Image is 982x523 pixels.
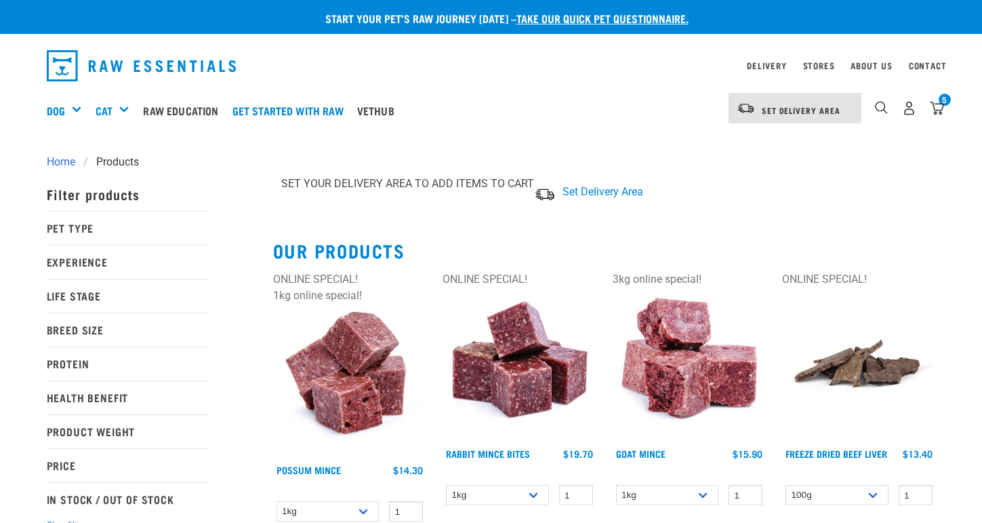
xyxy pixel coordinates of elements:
[616,451,666,456] a: Goat Mince
[803,63,835,68] a: Stores
[902,101,916,115] img: user.png
[47,154,75,170] span: Home
[354,83,405,138] a: Vethub
[851,63,892,68] a: About Us
[939,94,951,106] div: 5
[273,304,427,458] img: 1102 Possum Mince 01
[613,271,766,288] div: 3kg online special!
[229,83,354,138] a: Get started with Raw
[47,102,65,119] a: Dog
[534,187,556,201] img: van-moving.png
[273,271,427,288] div: ONLINE SPECIAL!
[559,485,593,506] input: 1
[47,245,209,279] p: Experience
[47,414,209,448] p: Product Weight
[729,485,762,506] input: 1
[733,448,762,459] div: $15.90
[909,63,947,68] a: Contact
[762,108,840,113] span: Set Delivery Area
[747,63,786,68] a: Delivery
[563,448,593,459] div: $19.70
[47,279,209,313] p: Life Stage
[36,45,947,87] nav: dropdown navigation
[899,485,933,506] input: 1
[273,288,427,304] div: 1kg online special!
[47,50,237,81] img: Raw Essentials Logo
[443,271,596,288] div: ONLINE SPECIAL!
[903,448,933,459] div: $13.40
[47,177,209,211] p: Filter products
[782,271,936,288] div: ONLINE SPECIAL!
[47,154,936,170] nav: breadcrumbs
[96,102,112,119] a: Cat
[737,102,755,115] img: van-moving.png
[281,176,534,192] p: SET YOUR DELIVERY AREA TO ADD ITEMS TO CART
[562,185,643,198] span: Set Delivery Area
[47,154,83,170] a: Home
[393,465,423,476] div: $14.30
[389,501,423,522] input: 1
[875,101,888,114] img: home-icon-1@2x.png
[516,15,689,21] a: take our quick pet questionnaire.
[47,211,209,245] p: Pet Type
[930,101,944,115] img: home-icon@2x.png
[47,347,209,381] p: Protein
[47,482,209,516] p: In Stock / Out Of Stock
[140,83,228,138] a: Raw Education
[273,240,936,261] h2: Our Products
[613,288,766,442] img: 1077 Wild Goat Mince 01
[443,288,596,442] img: Whole Minced Rabbit Cubes 01
[785,451,887,456] a: Freeze Dried Beef Liver
[47,448,209,482] p: Price
[47,313,209,347] p: Breed Size
[47,381,209,414] p: Health Benefit
[446,451,530,456] a: Rabbit Mince Bites
[277,467,341,472] a: Possum Mince
[782,288,936,442] img: Stack Of Freeze Dried Beef Liver For Pets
